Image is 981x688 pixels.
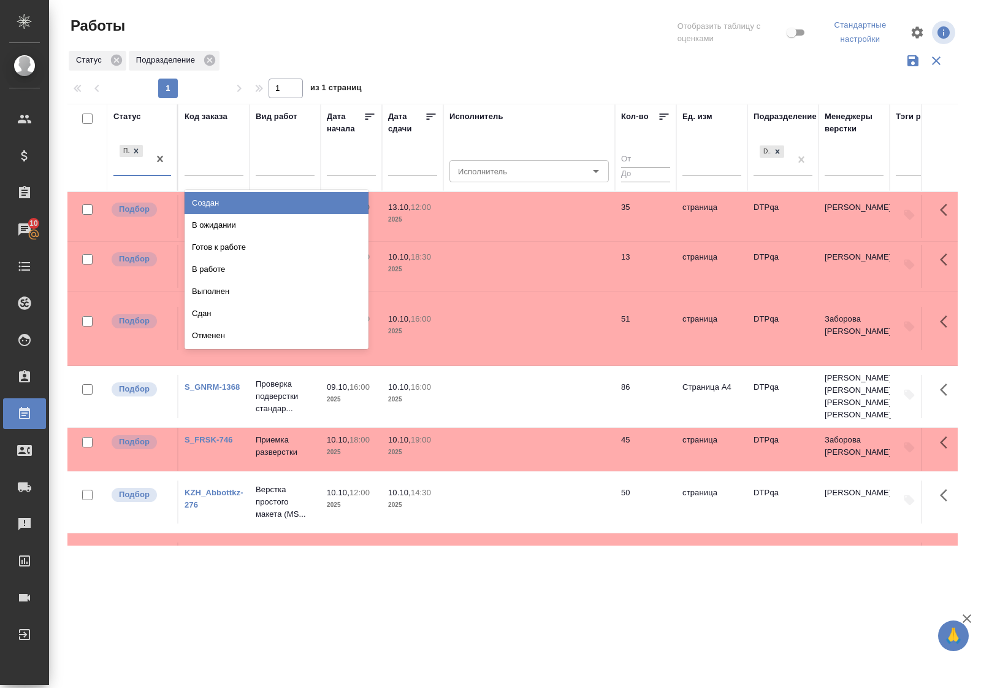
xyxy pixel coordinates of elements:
p: 16:00 [411,314,431,323]
td: страница [676,481,747,524]
div: Ед. изм [682,110,712,123]
p: [PERSON_NAME] [825,201,884,214]
div: Статус [113,110,141,123]
div: Подразделение [129,51,219,71]
span: Настроить таблицу [903,18,932,47]
button: Open [587,163,605,180]
a: S_FRSK-746 [185,435,233,444]
td: 13 [615,245,676,288]
p: Подбор [119,203,150,215]
p: 2025 [388,325,437,338]
div: В работе [185,258,368,280]
p: 16:00 [349,382,370,392]
div: DTPqa [760,145,771,158]
p: 2025 [327,393,376,406]
td: 50 [615,481,676,524]
div: Готов к работе [185,236,368,258]
button: Здесь прячутся важные кнопки [933,307,962,336]
div: DTPqa [758,144,785,160]
p: Проверка подверстки стандар... [256,378,315,415]
button: Здесь прячутся важные кнопки [933,375,962,404]
p: Подбор [119,436,150,448]
td: DTPqa [747,481,819,524]
td: 51 [615,307,676,350]
p: 14:30 [411,488,431,497]
p: 2025 [388,446,437,458]
div: Подбор [118,144,144,159]
a: 10 [3,214,46,245]
button: Здесь прячутся важные кнопки [933,543,962,572]
a: S_GNRM-1368 [185,382,240,392]
td: DTPqa [747,307,819,350]
div: Можно подбирать исполнителей [110,381,171,398]
td: DTPqa [747,375,819,418]
div: Сдан [185,303,368,325]
span: Работы [67,16,125,36]
p: 18:30 [411,252,431,261]
td: страница [676,428,747,471]
div: Можно подбирать исполнителей [110,434,171,450]
button: Добавить тэги [896,251,923,278]
p: 2025 [388,499,437,511]
div: Можно подбирать исполнителей [110,487,171,503]
input: До [621,167,670,182]
p: 16:00 [411,382,431,392]
p: 2025 [388,393,437,406]
button: Здесь прячутся важные кнопки [933,195,962,225]
td: DTPqa [747,245,819,288]
div: Статус [69,51,126,71]
td: 86 [615,375,676,418]
div: split button [818,16,903,49]
td: 35 [615,195,676,238]
td: Страница А4 [676,375,747,418]
div: Выполнен [185,280,368,303]
td: DTPqa [747,195,819,238]
a: KZH_Abbottkz-276 [185,488,243,509]
td: DTPqa [747,543,819,586]
p: 2025 [388,263,437,276]
span: из 1 страниц [310,80,362,98]
button: Сбросить фильтры [925,49,948,72]
p: 12:00 [411,203,431,212]
div: Можно подбирать исполнителей [110,251,171,268]
p: Подбор [119,253,150,265]
td: страница [676,307,747,350]
div: Отменен [185,325,368,347]
input: От [621,152,670,168]
p: Заборова [PERSON_NAME] [825,313,884,338]
div: Создан [185,192,368,214]
button: Сохранить фильтры [901,49,925,72]
p: Заборова [PERSON_NAME] [825,434,884,458]
button: Добавить тэги [896,434,923,461]
p: 13.10, [388,203,411,212]
span: 10 [22,217,45,230]
p: Приемка разверстки [256,434,315,458]
p: 10.10, [327,488,349,497]
p: 2025 [327,499,376,511]
button: Здесь прячутся важные кнопки [933,481,962,510]
td: 45 [615,428,676,471]
p: Подбор [119,489,150,501]
div: Тэги работы [896,110,946,123]
p: 10.10, [388,382,411,392]
div: Можно подбирать исполнителей [110,201,171,218]
p: Верстка простого макета (MS... [256,484,315,520]
button: Добавить тэги [896,313,923,340]
button: Добавить тэги [896,201,923,228]
p: 10.10, [388,314,411,323]
p: Подбор [119,315,150,327]
div: Дата начала [327,110,364,135]
div: Вид работ [256,110,297,123]
p: Подразделение [136,54,199,66]
td: страница [676,245,747,288]
span: Отобразить таблицу с оценками [678,20,784,45]
td: DTPqa [747,428,819,471]
div: Можно подбирать исполнителей [110,313,171,330]
p: 09.10, [327,382,349,392]
p: 2025 [327,446,376,458]
span: Посмотреть информацию [932,21,958,44]
p: 10.10, [388,435,411,444]
p: 12:00 [349,488,370,497]
div: Дата сдачи [388,110,425,135]
p: 2025 [388,214,437,226]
